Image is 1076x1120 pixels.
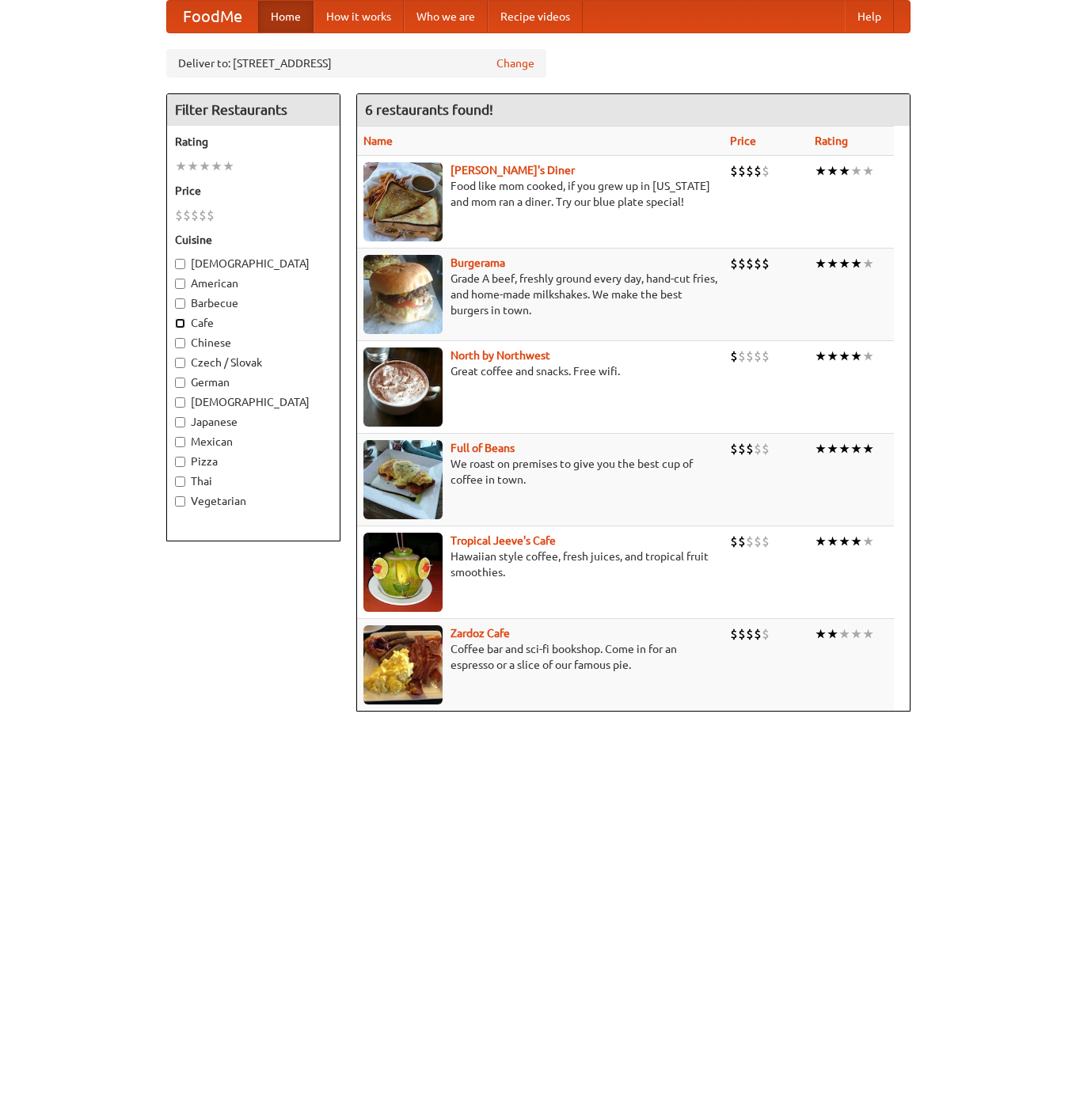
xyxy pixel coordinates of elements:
[762,347,770,365] li: $
[175,207,183,224] li: $
[838,162,850,180] li: ★
[175,476,185,487] input: Thai
[850,347,862,365] li: ★
[363,533,443,612] img: jeeves.jpg
[175,394,332,410] label: [DEMOGRAPHIC_DATA]
[827,533,838,550] li: ★
[754,347,762,365] li: $
[850,162,862,180] li: ★
[754,440,762,457] li: $
[451,349,550,362] a: North by Northwest
[175,358,185,368] input: Czech / Slovak
[175,298,185,309] input: Barbecue
[175,295,332,311] label: Barbecue
[850,440,862,457] li: ★
[730,533,738,550] li: $
[363,271,717,318] p: Grade A beef, freshly ground every day, hand-cut fries, and home-made milkshakes. We make the bes...
[175,256,332,271] label: [DEMOGRAPHIC_DATA]
[363,456,717,488] p: We roast on premises to give you the best cup of coffee in town.
[746,162,754,180] li: $
[850,533,862,550] li: ★
[175,457,185,467] input: Pizza
[451,164,575,177] b: [PERSON_NAME]'s Diner
[730,440,738,457] li: $
[363,549,717,580] p: Hawaiian style coffee, fresh juices, and tropical fruit smoothies.
[862,255,874,272] li: ★
[175,473,332,489] label: Thai
[845,1,894,32] a: Help
[187,158,199,175] li: ★
[738,162,746,180] li: $
[175,158,187,175] li: ★
[738,255,746,272] li: $
[862,625,874,643] li: ★
[175,496,185,507] input: Vegetarian
[175,183,332,199] h5: Price
[363,178,717,210] p: Food like mom cooked, if you grew up in [US_STATE] and mom ran a diner. Try our blue plate special!
[730,625,738,643] li: $
[199,207,207,224] li: $
[314,1,404,32] a: How it works
[862,347,874,365] li: ★
[838,533,850,550] li: ★
[827,347,838,365] li: ★
[363,440,443,519] img: beans.jpg
[815,135,848,147] a: Rating
[754,162,762,180] li: $
[862,162,874,180] li: ★
[488,1,583,32] a: Recipe videos
[730,135,756,147] a: Price
[850,255,862,272] li: ★
[175,374,332,390] label: German
[746,625,754,643] li: $
[451,534,556,547] a: Tropical Jeeve's Cafe
[762,533,770,550] li: $
[451,442,515,454] a: Full of Beans
[175,315,332,331] label: Cafe
[175,417,185,427] input: Japanese
[850,625,862,643] li: ★
[815,625,827,643] li: ★
[363,135,393,147] a: Name
[738,440,746,457] li: $
[815,440,827,457] li: ★
[199,158,211,175] li: ★
[183,207,191,224] li: $
[175,259,185,269] input: [DEMOGRAPHIC_DATA]
[738,347,746,365] li: $
[175,434,332,450] label: Mexican
[496,55,534,71] a: Change
[175,134,332,150] h5: Rating
[838,255,850,272] li: ★
[838,347,850,365] li: ★
[211,158,222,175] li: ★
[451,256,505,269] b: Burgerama
[815,255,827,272] li: ★
[754,255,762,272] li: $
[827,625,838,643] li: ★
[175,355,332,370] label: Czech / Slovak
[175,454,332,469] label: Pizza
[363,625,443,704] img: zardoz.jpg
[222,158,234,175] li: ★
[363,347,443,427] img: north.jpg
[404,1,488,32] a: Who we are
[363,255,443,334] img: burgerama.jpg
[175,335,332,351] label: Chinese
[762,255,770,272] li: $
[730,162,738,180] li: $
[730,255,738,272] li: $
[762,625,770,643] li: $
[815,347,827,365] li: ★
[762,162,770,180] li: $
[175,437,185,447] input: Mexican
[815,533,827,550] li: ★
[746,255,754,272] li: $
[175,232,332,248] h5: Cuisine
[166,49,546,78] div: Deliver to: [STREET_ADDRESS]
[175,279,185,289] input: American
[365,102,493,117] ng-pluralize: 6 restaurants found!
